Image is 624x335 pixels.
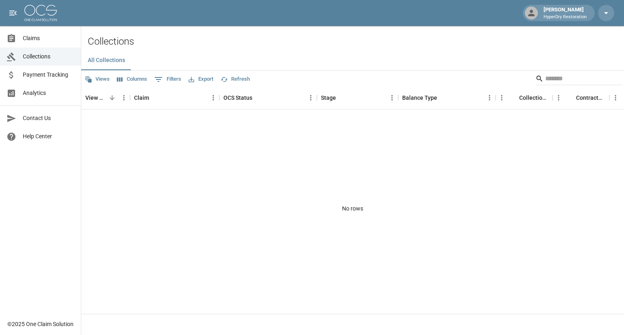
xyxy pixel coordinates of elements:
[305,92,317,104] button: Menu
[552,86,609,109] div: Contractor Amount
[149,92,160,103] button: Sort
[115,73,149,86] button: Select columns
[576,86,605,109] div: Contractor Amount
[496,86,552,109] div: Collections Fee
[483,92,496,104] button: Menu
[7,320,74,328] div: © 2025 One Claim Solution
[23,52,74,61] span: Collections
[544,14,587,21] p: HyperDry Restoration
[398,86,496,109] div: Balance Type
[23,34,74,43] span: Claims
[565,92,576,103] button: Sort
[508,92,519,103] button: Sort
[130,86,219,109] div: Claim
[552,92,565,104] button: Menu
[134,86,149,109] div: Claim
[402,86,437,109] div: Balance Type
[81,51,624,70] div: dynamic tabs
[496,92,508,104] button: Menu
[219,73,252,86] button: Refresh
[106,92,118,103] button: Sort
[519,86,548,109] div: Collections Fee
[252,92,264,103] button: Sort
[81,86,130,109] div: View Collection
[336,92,347,103] button: Sort
[24,5,57,21] img: ocs-logo-white-transparent.png
[23,89,74,97] span: Analytics
[152,73,183,86] button: Show filters
[540,6,590,20] div: [PERSON_NAME]
[23,71,74,79] span: Payment Tracking
[23,114,74,122] span: Contact Us
[5,5,21,21] button: open drawer
[85,86,106,109] div: View Collection
[219,86,317,109] div: OCS Status
[223,86,252,109] div: OCS Status
[83,73,112,86] button: Views
[23,132,74,141] span: Help Center
[609,92,622,104] button: Menu
[321,86,336,109] div: Stage
[81,110,624,308] div: No rows
[88,36,624,47] h2: Collections
[186,73,215,86] button: Export
[81,51,132,70] button: All Collections
[386,92,398,104] button: Menu
[535,72,622,87] div: Search
[118,92,130,104] button: Menu
[207,92,219,104] button: Menu
[317,86,398,109] div: Stage
[437,92,448,103] button: Sort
